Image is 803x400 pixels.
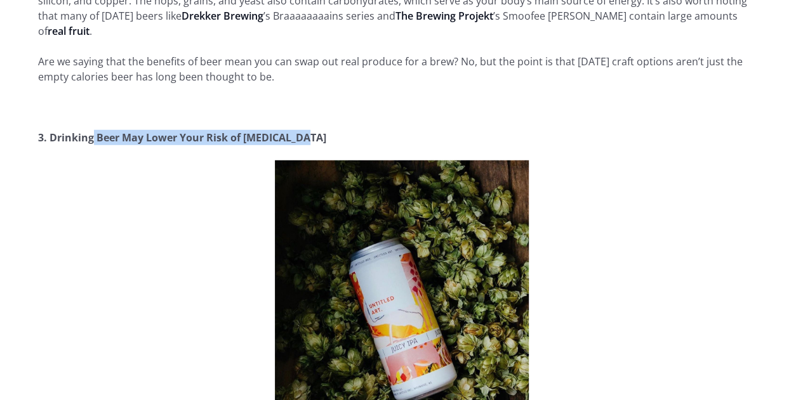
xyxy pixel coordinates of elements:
[38,131,326,145] strong: 3. Drinking Beer May Lower Your Risk of [MEDICAL_DATA]
[48,24,90,38] a: real fruit
[38,54,765,84] p: Are we saying that the benefits of beer mean you can swap out real produce for a brew? No, but th...
[182,9,263,23] a: Drekker Brewing
[395,9,493,23] a: The Brewing Projekt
